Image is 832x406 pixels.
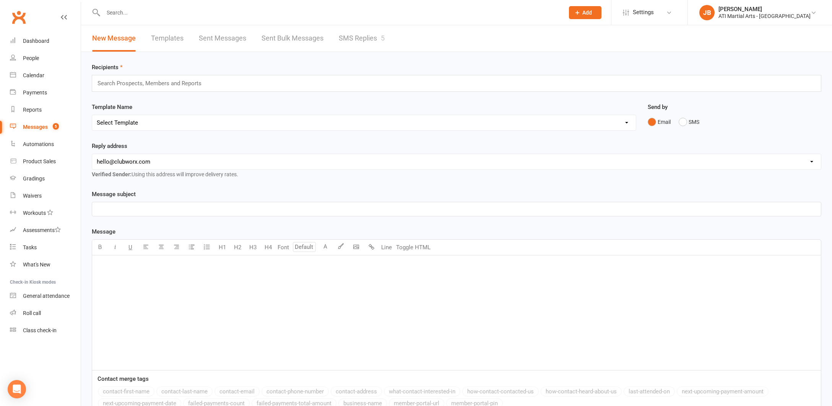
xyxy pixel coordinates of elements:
div: Messages [23,124,48,130]
input: Default [293,242,316,252]
div: Open Intercom Messenger [8,380,26,398]
a: Tasks [10,239,81,256]
a: Roll call [10,305,81,322]
div: JB [699,5,715,20]
label: Message [92,227,115,236]
div: Product Sales [23,158,56,164]
span: Settings [633,4,654,21]
div: Automations [23,141,54,147]
button: Add [569,6,601,19]
input: Search... [101,7,559,18]
a: Calendar [10,67,81,84]
button: Line [379,240,394,255]
span: U [128,244,132,251]
a: New Message [92,25,136,52]
span: Add [582,10,592,16]
button: SMS [679,115,699,129]
label: Reply address [92,141,127,151]
a: Product Sales [10,153,81,170]
button: H1 [214,240,230,255]
div: Dashboard [23,38,49,44]
button: H4 [260,240,276,255]
a: People [10,50,81,67]
a: Dashboard [10,32,81,50]
div: What's New [23,261,50,268]
a: SMS Replies5 [339,25,385,52]
label: Contact merge tags [97,374,149,383]
div: Tasks [23,244,37,250]
div: Workouts [23,210,46,216]
a: Templates [151,25,184,52]
a: General attendance kiosk mode [10,287,81,305]
a: Messages 5 [10,119,81,136]
div: People [23,55,39,61]
label: Recipients [92,63,123,72]
div: Roll call [23,310,41,316]
strong: Verified Sender: [92,171,132,177]
a: Class kiosk mode [10,322,81,339]
a: Sent Messages [199,25,246,52]
div: Gradings [23,175,45,182]
a: Workouts [10,205,81,222]
div: [PERSON_NAME] [718,6,811,13]
button: H2 [230,240,245,255]
label: Template Name [92,102,132,112]
a: Reports [10,101,81,119]
a: Assessments [10,222,81,239]
a: Payments [10,84,81,101]
button: Font [276,240,291,255]
a: Automations [10,136,81,153]
span: Using this address will improve delivery rates. [92,171,238,177]
label: Message subject [92,190,136,199]
div: Class check-in [23,327,57,333]
div: Waivers [23,193,42,199]
div: Calendar [23,72,44,78]
div: Reports [23,107,42,113]
span: 5 [53,123,59,130]
button: A [318,240,333,255]
input: Search Prospects, Members and Reports [97,78,209,88]
div: Payments [23,89,47,96]
a: Gradings [10,170,81,187]
button: U [123,240,138,255]
label: Send by [648,102,668,112]
div: Assessments [23,227,61,233]
a: Waivers [10,187,81,205]
a: What's New [10,256,81,273]
button: Email [648,115,671,129]
div: 5 [381,34,385,42]
a: Sent Bulk Messages [262,25,323,52]
button: H3 [245,240,260,255]
a: Clubworx [9,8,28,27]
div: ATI Martial Arts - [GEOGRAPHIC_DATA] [718,13,811,19]
button: Toggle HTML [394,240,432,255]
div: General attendance [23,293,70,299]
